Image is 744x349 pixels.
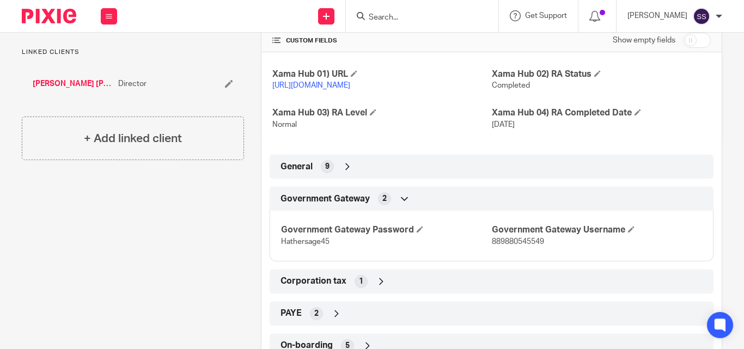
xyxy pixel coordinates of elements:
h4: Government Gateway Password [281,224,491,236]
span: Hathersage45 [281,238,330,246]
label: Show empty fields [613,35,675,46]
span: Government Gateway [280,193,370,205]
a: [PERSON_NAME] [PERSON_NAME] [33,78,113,89]
span: 9 [325,161,330,172]
span: 2 [314,308,319,319]
span: 1 [359,276,363,287]
span: 2 [382,193,387,204]
h4: Xama Hub 03) RA Level [272,107,491,119]
span: Get Support [525,12,567,20]
span: Completed [492,82,530,89]
span: [DATE] [492,121,515,128]
h4: Xama Hub 04) RA Completed Date [492,107,711,119]
p: [PERSON_NAME] [627,10,687,21]
span: 889880545549 [492,238,544,246]
input: Search [368,13,466,23]
span: Normal [272,121,297,128]
h4: Xama Hub 02) RA Status [492,69,711,80]
span: Director [118,78,147,89]
span: General [280,161,313,173]
p: Linked clients [22,48,244,57]
span: PAYE [280,308,302,319]
span: Corporation tax [280,275,346,287]
img: svg%3E [693,8,710,25]
h4: Xama Hub 01) URL [272,69,491,80]
a: [URL][DOMAIN_NAME] [272,82,350,89]
h4: CUSTOM FIELDS [272,36,491,45]
img: Pixie [22,9,76,23]
h4: + Add linked client [84,130,182,147]
h4: Government Gateway Username [492,224,702,236]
